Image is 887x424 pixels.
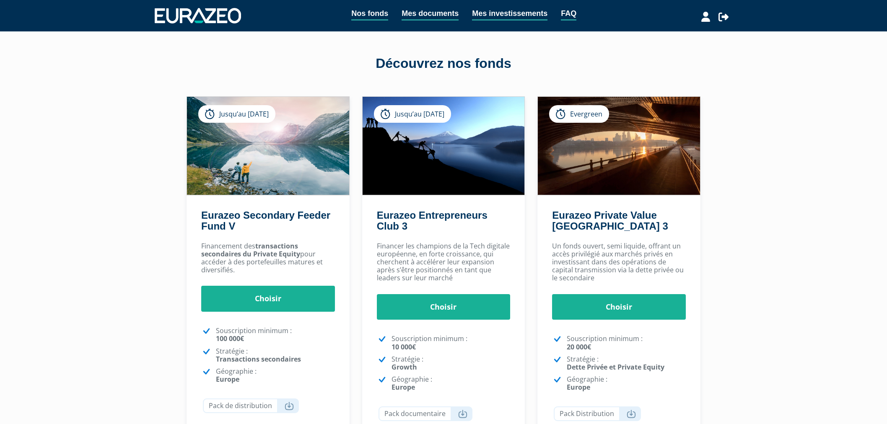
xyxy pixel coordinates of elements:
[216,327,335,343] p: Souscription minimum :
[377,242,511,282] p: Financer les champions de la Tech digitale européenne, en forte croissance, qui cherchent à accél...
[201,209,330,232] a: Eurazeo Secondary Feeder Fund V
[567,342,591,352] strong: 20 000€
[567,362,664,372] strong: Dette Privée et Private Equity
[392,335,511,351] p: Souscription minimum :
[554,406,641,421] a: Pack Distribution
[552,242,686,282] p: Un fonds ouvert, semi liquide, offrant un accès privilégié aux marchés privés en investissant dan...
[538,97,700,195] img: Eurazeo Private Value Europe 3
[374,105,451,123] div: Jusqu’au [DATE]
[379,406,472,421] a: Pack documentaire
[216,347,335,363] p: Stratégie :
[216,334,244,343] strong: 100 000€
[567,335,686,351] p: Souscription minimum :
[216,375,239,384] strong: Europe
[155,8,241,23] img: 1732889491-logotype_eurazeo_blanc_rvb.png
[201,241,300,259] strong: transactions secondaires du Private Equity
[392,362,417,372] strong: Growth
[392,342,416,352] strong: 10 000€
[561,8,576,21] a: FAQ
[216,367,335,383] p: Géographie :
[402,8,459,21] a: Mes documents
[552,294,686,320] a: Choisir
[198,105,275,123] div: Jusqu’au [DATE]
[203,398,299,413] a: Pack de distribution
[205,54,682,73] div: Découvrez nos fonds
[567,375,686,391] p: Géographie :
[216,354,301,364] strong: Transactions secondaires
[201,242,335,274] p: Financement des pour accéder à des portefeuilles matures et diversifiés.
[392,383,415,392] strong: Europe
[567,383,590,392] strong: Europe
[351,8,388,21] a: Nos fonds
[187,97,349,195] img: Eurazeo Secondary Feeder Fund V
[392,355,511,371] p: Stratégie :
[552,209,668,232] a: Eurazeo Private Value [GEOGRAPHIC_DATA] 3
[567,355,686,371] p: Stratégie :
[472,8,547,21] a: Mes investissements
[201,286,335,312] a: Choisir
[363,97,525,195] img: Eurazeo Entrepreneurs Club 3
[377,209,488,232] a: Eurazeo Entrepreneurs Club 3
[549,105,609,123] div: Evergreen
[392,375,511,391] p: Géographie :
[377,294,511,320] a: Choisir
